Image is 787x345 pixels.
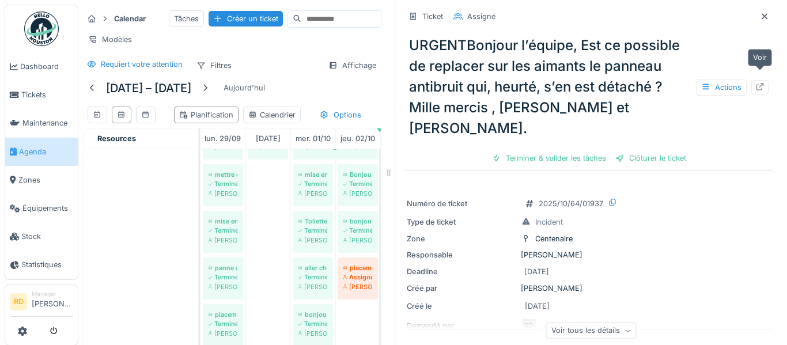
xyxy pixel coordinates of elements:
[101,59,183,70] div: Requiert votre attention
[109,13,150,24] strong: Calendar
[343,236,372,245] div: [PERSON_NAME]
[202,131,244,146] a: 29 septembre 2025
[338,131,378,146] a: 2 octobre 2025
[404,31,773,143] div: URGENTBonjour l’équipe, Est ce possible de replacer sur les aimants le panneau antibruit qui, heu...
[20,61,73,72] span: Dashboard
[298,329,327,338] div: [PERSON_NAME]
[298,170,327,179] div: mise en place salle verte de 20 tables pliante pour le 2 et 3/10
[487,150,611,166] div: Terminer & valider les tâches
[407,249,516,260] div: Responsable
[5,138,78,166] a: Agenda
[19,146,73,157] span: Agenda
[209,11,283,26] div: Créer un ticket
[5,81,78,109] a: Tickets
[209,282,237,291] div: [PERSON_NAME]
[298,319,327,328] div: Terminé
[407,198,516,209] div: Numéro de ticket
[298,263,327,272] div: aller chez [PERSON_NAME] pour l'achat de tuyaux et pièces de plomberie pour une décharge d'eau du...
[343,217,372,226] div: bonjour serait-il possible de rajouter une plaquette sur chaque porte du coté ou les clenches ont...
[18,175,73,185] span: Zones
[22,203,73,214] span: Équipements
[97,134,136,143] span: Resources
[748,49,772,66] div: Voir
[5,109,78,137] a: Maintenance
[209,236,237,245] div: [PERSON_NAME]
[343,226,372,235] div: Terminé
[546,323,637,339] div: Voir tous les détails
[298,189,327,198] div: [PERSON_NAME]
[293,131,334,146] a: 1 octobre 2025
[696,79,747,96] div: Actions
[343,263,372,272] div: placement d'un petit boiler sous la paillasse du prof dans le labo newton
[106,81,191,95] h5: [DATE] – [DATE]
[24,12,59,46] img: Badge_color-CXgf-gQk.svg
[83,31,137,48] div: Modèles
[343,179,372,188] div: Terminé
[209,170,237,179] div: mettre du sel adoucisseur au centenaire
[191,57,237,74] div: Filtres
[219,80,270,96] div: Aujourd'hui
[169,10,204,27] div: Tâches
[298,179,327,188] div: Terminé
[22,117,73,128] span: Maintenance
[298,272,327,282] div: Terminé
[5,194,78,222] a: Équipements
[407,233,516,244] div: Zone
[209,310,237,319] div: placement de deux prises hermétique dans la salle de bain de [GEOGRAPHIC_DATA]
[21,89,73,100] span: Tickets
[10,293,27,310] li: RD
[298,310,327,319] div: bonjour serait-il possible de couper 3 vitres pour la classe 5T8
[343,189,372,198] div: [PERSON_NAME]
[209,226,237,235] div: Terminé
[343,272,372,282] div: Assigné
[248,109,296,120] div: Calendrier
[253,131,283,146] a: 30 septembre 2025
[535,233,573,244] div: Centenaire
[535,217,563,228] div: Incident
[5,52,78,81] a: Dashboard
[525,301,550,312] div: [DATE]
[323,57,381,74] div: Affichage
[298,282,327,291] div: [PERSON_NAME]
[209,319,237,328] div: Terminé
[343,282,372,291] div: [PERSON_NAME]
[467,11,495,22] div: Assigné
[5,222,78,251] a: Stock
[315,107,366,123] div: Options
[209,179,237,188] div: Terminé
[407,217,516,228] div: Type de ticket
[10,290,73,317] a: RD Manager[PERSON_NAME]
[343,170,372,179] div: Bonjour [PERSON_NAME] ! Juste pour dire que devant la porte d’entrée du théâtre (juste au pied de...
[32,290,73,314] li: [PERSON_NAME]
[407,283,516,294] div: Créé par
[539,198,603,209] div: 2025/10/64/01937
[407,283,771,294] div: [PERSON_NAME]
[407,249,771,260] div: [PERSON_NAME]
[298,217,327,226] div: Toilette filles cour 1 Boîte de réception [PERSON_NAME] [DATE] 11:23 ([DATE]) À Service Ouverture...
[298,226,327,235] div: Terminé
[179,109,233,120] div: Planification
[209,217,237,226] div: mise en fonctionnement du petit baffle et micro cour 4/5/6
[209,329,237,338] div: [PERSON_NAME]
[209,272,237,282] div: Terminé
[407,301,516,312] div: Créé le
[407,266,516,277] div: Deadline
[32,290,73,298] div: Manager
[422,11,443,22] div: Ticket
[209,263,237,272] div: panne ascenseur primaire depannage pour savoir sortir le chariot de nettoyage
[5,251,78,279] a: Statistiques
[21,231,73,242] span: Stock
[611,150,691,166] div: Clôturer le ticket
[5,166,78,194] a: Zones
[298,236,327,245] div: [PERSON_NAME]
[524,266,549,277] div: [DATE]
[209,189,237,198] div: [PERSON_NAME]
[21,259,73,270] span: Statistiques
